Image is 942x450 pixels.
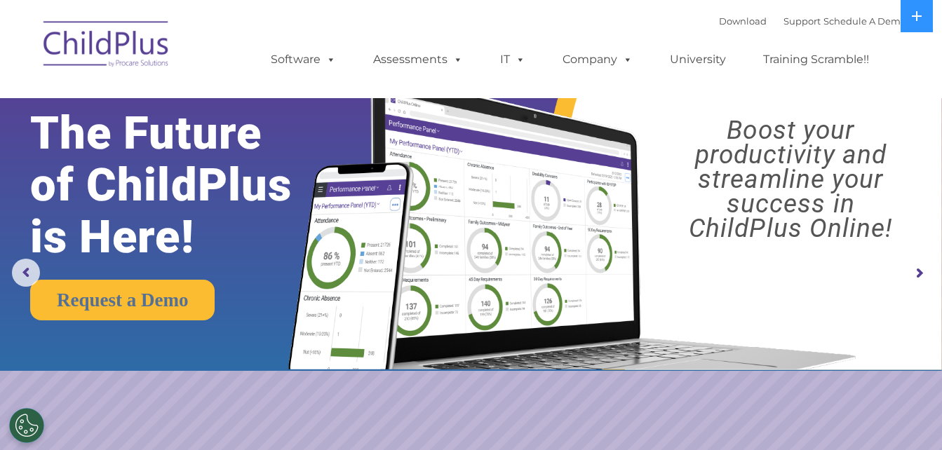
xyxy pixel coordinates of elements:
[30,107,331,263] rs-layer: The Future of ChildPlus is Here!
[549,46,647,74] a: Company
[656,46,740,74] a: University
[195,150,255,161] span: Phone number
[651,118,931,240] rs-layer: Boost your productivity and streamline your success in ChildPlus Online!
[719,15,906,27] font: |
[749,46,883,74] a: Training Scramble!!
[719,15,767,27] a: Download
[257,46,350,74] a: Software
[486,46,539,74] a: IT
[195,93,238,103] span: Last name
[30,280,215,320] a: Request a Demo
[783,15,821,27] a: Support
[359,46,477,74] a: Assessments
[9,408,44,443] button: Cookies Settings
[823,15,906,27] a: Schedule A Demo
[36,11,177,81] img: ChildPlus by Procare Solutions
